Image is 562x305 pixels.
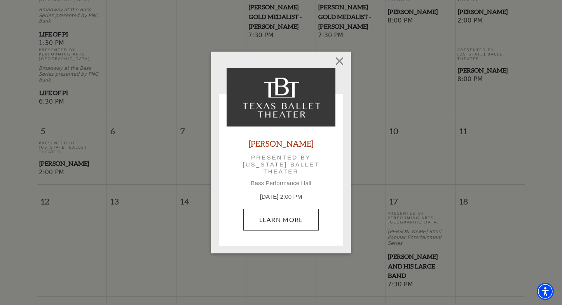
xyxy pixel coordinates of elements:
[537,283,554,300] div: Accessibility Menu
[227,68,335,127] img: Peter Pan
[243,209,319,230] a: October 5, 2:00 PM Learn More
[237,154,325,175] p: Presented by [US_STATE] Ballet Theater
[332,54,347,69] button: Close
[227,192,335,201] p: [DATE] 2:00 PM
[249,138,313,149] a: [PERSON_NAME]
[227,180,335,187] p: Bass Performance Hall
